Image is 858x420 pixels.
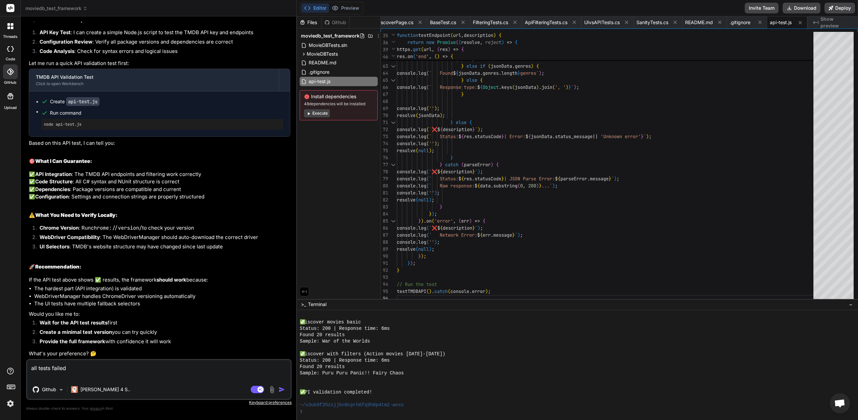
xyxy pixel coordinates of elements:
div: Click to collapse the range. [389,63,397,70]
span: } [517,70,520,76]
span: console [397,133,416,139]
span: console [397,105,416,111]
h2: 🎯 [29,158,290,165]
span: url [453,32,461,38]
span: testEndpoint [418,32,450,38]
div: 73 [381,133,388,140]
img: Pick Models [58,387,64,393]
span: ( [426,133,429,139]
span: − [849,301,853,308]
span: log [418,105,426,111]
span: { [496,162,499,168]
div: 76 [381,154,388,161]
span: ` [475,169,478,175]
span: } [461,91,464,97]
span: 'Unknown error' [601,133,641,139]
span: ` Raw response: [429,183,475,189]
span: } [450,119,453,125]
span: resolve [397,112,416,118]
span: genres [483,70,499,76]
span: console [397,140,416,146]
span: ) [440,112,442,118]
button: Editor [301,3,329,13]
span: api-test.js [770,19,792,26]
span: ) [429,147,432,154]
span: $ [453,70,456,76]
span: } [472,126,475,132]
span: ) [434,105,437,111]
button: Preview [329,3,362,13]
div: 69 [381,105,388,112]
span: message [590,176,609,182]
div: 77 [381,161,388,168]
span: ) [501,39,504,45]
span: { [450,53,453,59]
strong: API Integration [35,171,72,177]
span: genres [515,63,531,69]
span: } [501,176,504,182]
span: ( [426,70,429,76]
div: 71 [381,119,388,126]
div: Click to collapse the range. [389,161,397,168]
span: $ [458,176,461,182]
span: } [450,155,453,161]
strong: Configuration Review [40,39,93,45]
span: ', ' [555,84,566,90]
div: 64 [381,70,388,77]
span: jsonData [418,112,440,118]
span: ( [437,46,440,52]
span: log [418,133,426,139]
span: join [542,84,552,90]
span: MovieDBTests [307,51,338,57]
img: icon [279,386,285,393]
span: parseError [560,176,587,182]
div: Create [50,98,100,105]
span: . [416,169,418,175]
div: 74 [381,140,388,147]
span: moviedb_test_framework [25,5,87,12]
span: 46 [381,53,388,60]
span: ; [555,183,558,189]
span: ) [614,176,617,182]
div: 65 [381,77,388,84]
span: $ [458,133,461,139]
span: new [426,39,434,45]
span: } [472,169,475,175]
span: DiscoverPage.cs [376,19,413,26]
span: ` [643,133,646,139]
span: => [453,46,458,52]
span: ( [421,46,424,52]
span: .gitignore [730,19,750,26]
span: `❌ [429,126,437,132]
span: ; [437,140,440,146]
span: 39 [381,46,388,53]
pre: node api-test.js [44,122,281,127]
span: { [515,39,517,45]
span: description [443,169,472,175]
span: . [472,133,475,139]
span: statusCode [475,176,501,182]
span: jsonData [531,133,552,139]
span: 35 [381,32,388,39]
span: { [480,77,483,83]
span: console [397,70,416,76]
span: ( [458,39,461,45]
img: attachment [268,386,276,394]
label: Upload [4,105,17,111]
span: Run command [50,110,283,116]
span: } [641,133,643,139]
span: . [416,126,418,132]
span: . [499,84,501,90]
span: { [456,70,458,76]
span: { [558,176,560,182]
span: ( [426,84,429,90]
span: Install dependencies [304,93,373,100]
strong: Code Analysis [40,48,74,54]
span: res [464,176,472,182]
p: ✅ : The TMDB API endpoints and filtering work correctly ✅ : All C# syntax and NUnit structure is ... [29,171,290,201]
span: { [440,126,443,132]
span: return [408,39,424,45]
span: else [467,63,477,69]
span: 'end' [416,53,429,59]
span: log [418,84,426,90]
